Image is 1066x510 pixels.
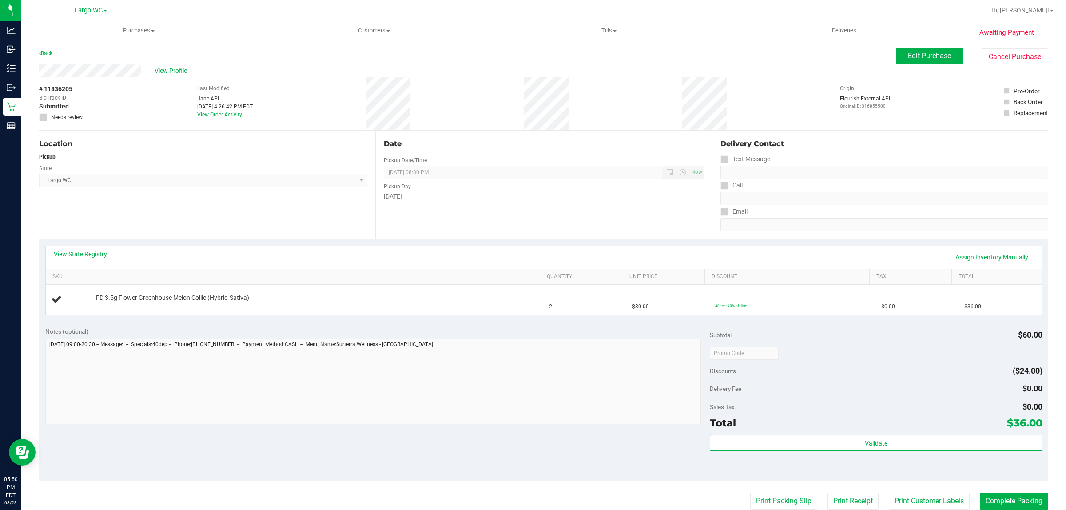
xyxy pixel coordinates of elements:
[257,27,491,35] span: Customers
[629,273,701,280] a: Unit Price
[750,493,817,510] button: Print Packing Slip
[720,166,1048,179] input: Format: (999) 999-9999
[7,45,16,54] inline-svg: Inbound
[54,250,107,259] a: View State Registry
[727,21,962,40] a: Deliveries
[7,26,16,35] inline-svg: Analytics
[979,28,1034,38] span: Awaiting Payment
[7,83,16,92] inline-svg: Outbound
[720,192,1048,205] input: Format: (999) 999-9999
[39,84,72,94] span: # 11836205
[384,156,427,164] label: Pickup Date/Time
[75,7,103,14] span: Largo WC
[1007,417,1042,429] span: $36.00
[39,50,52,56] a: Back
[7,102,16,111] inline-svg: Retail
[4,499,17,506] p: 08/23
[712,273,866,280] a: Discount
[384,139,704,149] div: Date
[51,113,83,121] span: Needs review
[710,417,736,429] span: Total
[384,183,411,191] label: Pickup Day
[39,102,69,111] span: Submitted
[492,27,726,35] span: Tills
[384,192,704,201] div: [DATE]
[720,139,1048,149] div: Delivery Contact
[1014,108,1048,117] div: Replacement
[21,21,256,40] a: Purchases
[980,493,1048,510] button: Complete Packing
[876,273,948,280] a: Tax
[865,440,887,447] span: Validate
[720,153,770,166] label: Text Message
[840,84,854,92] label: Origin
[710,403,735,410] span: Sales Tax
[491,21,726,40] a: Tills
[710,331,732,339] span: Subtotal
[710,435,1042,451] button: Validate
[982,48,1048,65] button: Cancel Purchase
[964,303,981,311] span: $36.00
[710,363,736,379] span: Discounts
[908,52,951,60] span: Edit Purchase
[96,294,249,302] span: FD 3.5g Flower Greenhouse Melon Collie (Hybrid-Sativa)
[21,27,256,35] span: Purchases
[7,64,16,73] inline-svg: Inventory
[155,66,190,76] span: View Profile
[840,103,890,109] p: Original ID: 316855500
[1018,330,1042,339] span: $60.00
[1014,87,1040,96] div: Pre-Order
[827,493,879,510] button: Print Receipt
[9,439,36,466] iframe: Resource center
[45,328,88,335] span: Notes (optional)
[547,273,619,280] a: Quantity
[950,250,1034,265] a: Assign Inventory Manually
[39,154,56,160] strong: Pickup
[710,347,779,360] input: Promo Code
[881,303,895,311] span: $0.00
[197,103,253,111] div: [DATE] 4:26:42 PM EDT
[720,179,743,192] label: Call
[720,205,748,218] label: Email
[4,475,17,499] p: 05:50 PM EDT
[39,94,68,102] span: BioTrack ID:
[1022,384,1042,393] span: $0.00
[1014,97,1043,106] div: Back Order
[256,21,491,40] a: Customers
[549,303,552,311] span: 2
[1022,402,1042,411] span: $0.00
[959,273,1030,280] a: Total
[39,139,367,149] div: Location
[197,112,242,118] a: View Order Activity
[39,164,52,172] label: Store
[1013,366,1042,375] span: ($24.00)
[896,48,963,64] button: Edit Purchase
[889,493,970,510] button: Print Customer Labels
[7,121,16,130] inline-svg: Reports
[820,27,868,35] span: Deliveries
[991,7,1049,14] span: Hi, [PERSON_NAME]!
[840,95,890,109] div: Flourish External API
[52,273,537,280] a: SKU
[715,303,747,308] span: 40dep: 40% off line
[197,84,230,92] label: Last Modified
[632,303,649,311] span: $30.00
[70,94,71,102] span: -
[710,385,741,392] span: Delivery Fee
[197,95,253,103] div: Jane API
